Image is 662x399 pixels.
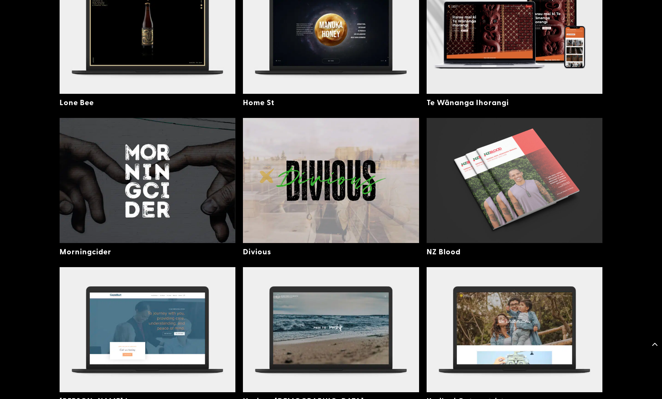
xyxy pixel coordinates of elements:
img: Morningcider [60,118,236,243]
a: Divious [243,246,271,257]
img: Gaze Burt Lawyers [60,267,236,392]
a: Te Wānanga Ihorangi [427,97,509,107]
img: Kerikeri Optometrists [427,267,603,392]
img: Horizon Church [243,267,419,392]
a: NZ Blood [427,246,461,257]
a: Home St [243,97,274,107]
img: Divious [243,118,419,243]
a: Lone Bee [60,97,94,107]
img: NZ Blood [427,118,603,243]
a: Morningcider [60,246,111,257]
